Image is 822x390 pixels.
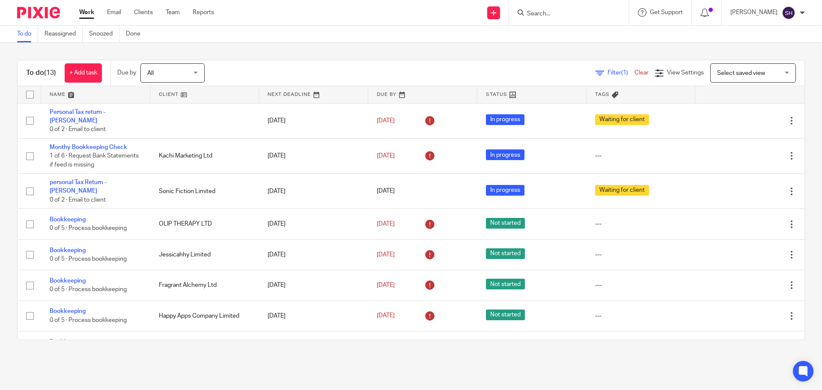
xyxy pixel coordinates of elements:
a: Bookkeeping [50,247,86,253]
span: (13) [44,69,56,76]
a: Team [166,8,180,17]
a: Personal Tax return - [PERSON_NAME] [50,109,105,124]
div: --- [595,312,687,320]
td: [DATE] [259,209,368,239]
a: Work [79,8,94,17]
span: (1) [621,70,628,76]
td: Happy Apps Company Limited [150,301,259,331]
span: Tags [595,92,610,97]
a: Reports [193,8,214,17]
span: 0 of 5 · Process bookkeeping [50,317,127,323]
td: [DATE] [259,301,368,331]
span: In progress [486,185,524,196]
a: Clients [134,8,153,17]
a: Reassigned [45,26,83,42]
span: Not started [486,279,525,289]
span: [DATE] [377,252,395,258]
span: In progress [486,114,524,125]
td: [DATE] [259,270,368,301]
span: 0 of 5 · Process bookkeeping [50,287,127,293]
div: --- [595,250,687,259]
img: Pixie [17,7,60,18]
span: 0 of 5 · Process bookkeeping [50,226,127,232]
div: --- [595,152,687,160]
span: Get Support [650,9,683,15]
span: [DATE] [377,188,395,194]
a: Email [107,8,121,17]
td: [PERSON_NAME] Labs Limited [150,331,259,362]
a: To do [17,26,38,42]
p: [PERSON_NAME] [730,8,777,17]
span: [DATE] [377,153,395,159]
div: --- [595,220,687,228]
img: svg%3E [782,6,795,20]
span: 0 of 2 · Email to client [50,197,106,203]
a: Bookkeeping [50,278,86,284]
a: Bookkeeping [50,308,86,314]
div: --- [595,281,687,289]
input: Search [526,10,603,18]
span: 0 of 5 · Process bookkeeping [50,256,127,262]
span: Select saved view [717,70,765,76]
td: [DATE] [259,174,368,209]
p: Due by [117,68,136,77]
span: Not started [486,248,525,259]
a: Bookkeeping [50,217,86,223]
td: [DATE] [259,239,368,270]
span: In progress [486,149,524,160]
span: Waiting for client [595,185,649,196]
span: 0 of 2 · Email to client [50,126,106,132]
td: [DATE] [259,138,368,173]
span: Not started [486,218,525,229]
span: 1 of 6 · Request Bank Statements if feed is missing [50,153,139,168]
span: View Settings [667,70,704,76]
h1: To do [26,68,56,77]
span: [DATE] [377,313,395,319]
span: [DATE] [377,118,395,124]
td: Kachi Marketing Ltd [150,138,259,173]
a: + Add task [65,63,102,83]
span: All [147,70,154,76]
td: Jessicahhy Limited [150,239,259,270]
td: Sonic Fiction Limited [150,174,259,209]
span: Not started [486,310,525,320]
a: Clear [634,70,649,76]
td: Fragrant Alchemy Ltd [150,270,259,301]
a: Monthy Bookkeeping Check [50,144,127,150]
td: OLIP THERAPY LTD [150,209,259,239]
td: [DATE] [259,331,368,362]
a: Snoozed [89,26,119,42]
a: personal Tax Return - [PERSON_NAME] [50,179,107,194]
a: Bookkeeping [50,339,86,345]
span: Waiting for client [595,114,649,125]
span: [DATE] [377,282,395,288]
td: [DATE] [259,103,368,138]
span: Filter [608,70,634,76]
a: Done [126,26,147,42]
span: [DATE] [377,221,395,227]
